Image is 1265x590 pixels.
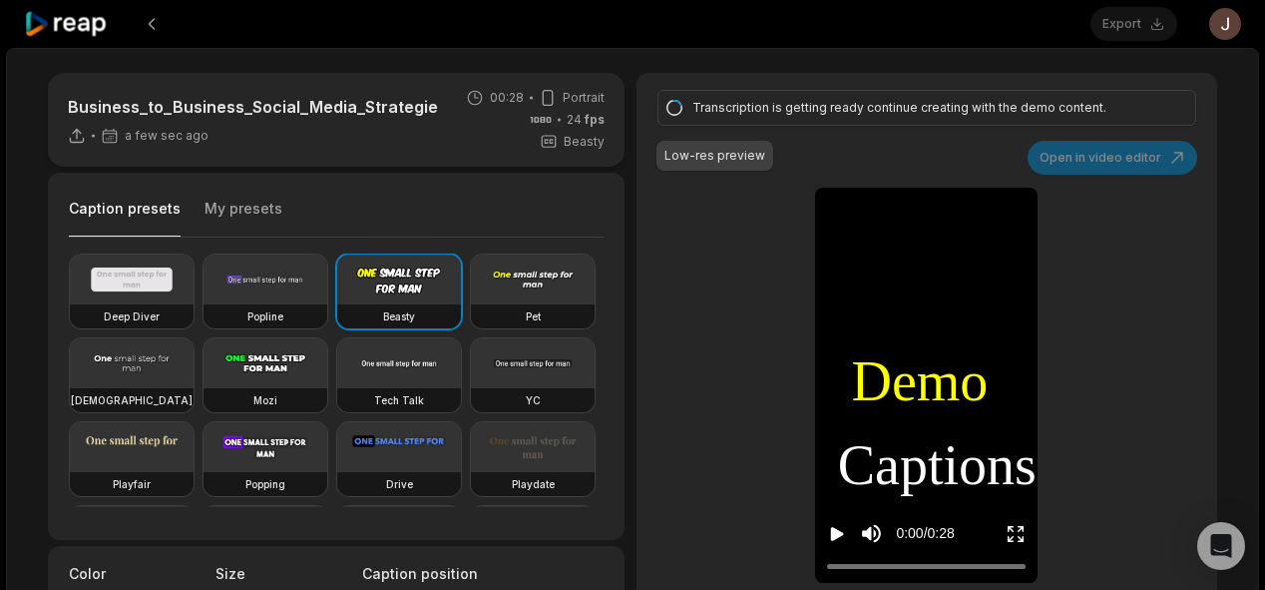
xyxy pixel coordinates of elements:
span: 00:28 [490,89,524,107]
h3: Popping [245,476,285,492]
label: Color [69,563,204,584]
span: a few sec ago [125,128,209,144]
div: Transcription is getting ready continue creating with the demo content. [692,99,1155,117]
div: Low-res preview [664,147,765,165]
h3: Playfair [113,476,151,492]
span: Demo [851,339,988,423]
h3: Tech Talk [374,392,424,408]
div: 0:00 / 0:28 [896,523,954,544]
button: Mute sound [859,521,884,546]
button: Play video [827,515,847,552]
h3: Popline [247,308,283,324]
h3: Playdate [512,476,555,492]
button: Caption presets [69,199,181,238]
span: 24 [567,111,605,129]
h3: Beasty [383,308,415,324]
label: Caption position [362,563,602,584]
button: Enter Fullscreen [1006,515,1026,552]
h3: Pet [526,308,541,324]
h3: [DEMOGRAPHIC_DATA] [71,392,193,408]
span: Beasty [564,133,605,151]
span: Portrait [563,89,605,107]
h3: Mozi [253,392,277,408]
label: Size [215,563,350,584]
button: My presets [205,199,282,237]
h3: Deep Diver [104,308,160,324]
span: Captions: [838,423,1053,507]
div: Open Intercom Messenger [1197,522,1245,570]
h3: YC [526,392,541,408]
h3: Drive [386,476,413,492]
p: Business_to_Business_Social_Media_Strategies [68,95,438,119]
span: fps [585,112,605,127]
